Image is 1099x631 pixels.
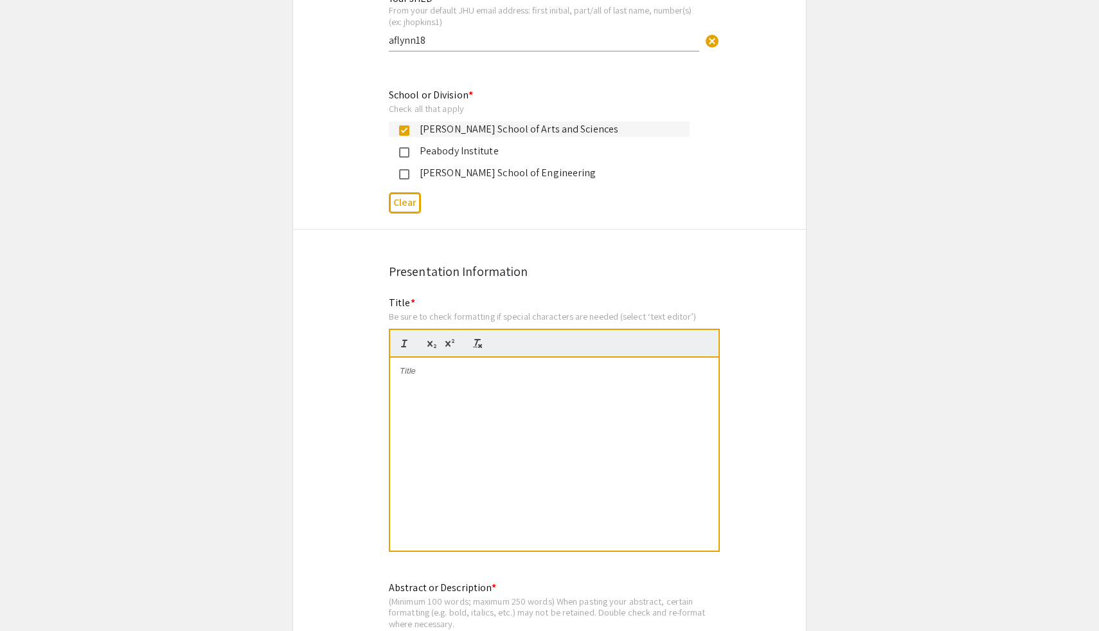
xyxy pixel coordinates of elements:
div: From your default JHU email address: first initial, part/all of last name, number(s) (ex: jhopkins1) [389,5,699,27]
div: (Minimum 100 words; maximum 250 words) When pasting your abstract, certain formatting (e.g. bold,... [389,596,720,630]
mat-label: Title [389,296,415,309]
div: Peabody Institute [409,143,679,159]
div: Presentation Information [389,262,710,281]
div: Check all that apply [389,103,690,114]
iframe: Chat [10,573,55,621]
mat-label: Abstract or Description [389,581,496,594]
div: [PERSON_NAME] School of Engineering [409,165,679,181]
mat-label: School or Division [389,88,473,102]
button: Clear [389,192,421,214]
div: Be sure to check formatting if special characters are needed (select ‘text editor’) [389,311,720,322]
div: [PERSON_NAME] School of Arts and Sciences [409,122,679,137]
input: Type Here [389,33,699,47]
button: Clear [699,28,725,53]
span: cancel [704,33,720,49]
